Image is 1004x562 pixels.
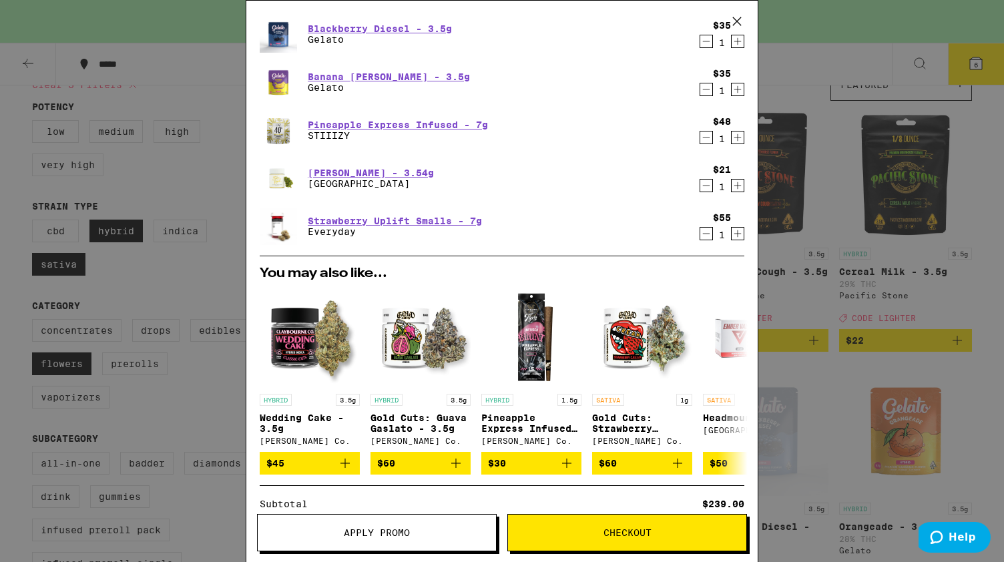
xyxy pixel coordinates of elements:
[260,437,360,445] div: [PERSON_NAME] Co.
[676,394,692,406] p: 1g
[481,452,581,475] button: Add to bag
[308,82,470,93] p: Gelato
[713,182,731,192] div: 1
[266,458,284,469] span: $45
[260,63,297,101] img: Gelato - Banana Runtz - 3.5g
[710,458,728,469] span: $50
[703,394,735,406] p: SATIVA
[603,528,652,537] span: Checkout
[731,227,744,240] button: Increment
[308,216,482,226] a: Strawberry Uplift Smalls - 7g
[370,452,471,475] button: Add to bag
[260,267,744,280] h2: You may also like...
[592,287,692,387] img: Claybourne Co. - Gold Cuts: Strawberry C.R.E.A.M.- 3.5g
[260,499,317,509] div: Subtotal
[599,458,617,469] span: $60
[703,426,803,435] div: [GEOGRAPHIC_DATA]
[308,71,470,82] a: Banana [PERSON_NAME] - 3.5g
[260,412,360,434] p: Wedding Cake - 3.5g
[700,131,713,144] button: Decrement
[713,133,731,144] div: 1
[700,227,713,240] button: Decrement
[731,131,744,144] button: Increment
[713,20,731,31] div: $35
[700,179,713,192] button: Decrement
[481,412,581,434] p: Pineapple Express Infused Blunt - 1.5g
[592,412,692,434] p: Gold Cuts: Strawberry C.R.E.A.M.- 3.5g
[713,212,731,223] div: $55
[703,412,803,423] p: Headmount - 3.5g
[308,226,482,237] p: Everyday
[336,394,360,406] p: 3.5g
[308,119,488,130] a: Pineapple Express Infused - 7g
[260,287,360,452] a: Open page for Wedding Cake - 3.5g from Claybourne Co.
[713,85,731,96] div: 1
[481,287,581,452] a: Open page for Pineapple Express Infused Blunt - 1.5g from Claybourne Co.
[260,452,360,475] button: Add to bag
[481,437,581,445] div: [PERSON_NAME] Co.
[713,164,731,175] div: $21
[260,394,292,406] p: HYBRID
[260,111,297,149] img: STIIIZY - Pineapple Express Infused - 7g
[344,528,410,537] span: Apply Promo
[260,160,297,197] img: Stone Road - Lemon Jack - 3.54g
[703,287,803,452] a: Open page for Headmount - 3.5g from Ember Valley
[713,230,731,240] div: 1
[700,83,713,96] button: Decrement
[703,452,803,475] button: Add to bag
[260,15,297,53] img: Gelato - Blackberry Diesel - 3.5g
[702,499,744,509] div: $239.00
[703,287,803,387] img: Ember Valley - Headmount - 3.5g
[370,437,471,445] div: [PERSON_NAME] Co.
[370,287,471,452] a: Open page for Gold Cuts: Guava Gaslato - 3.5g from Claybourne Co.
[308,178,434,189] p: [GEOGRAPHIC_DATA]
[557,394,581,406] p: 1.5g
[592,394,624,406] p: SATIVA
[257,514,497,551] button: Apply Promo
[260,287,360,387] img: Claybourne Co. - Wedding Cake - 3.5g
[731,179,744,192] button: Increment
[592,287,692,452] a: Open page for Gold Cuts: Strawberry C.R.E.A.M.- 3.5g from Claybourne Co.
[481,287,581,387] img: Claybourne Co. - Pineapple Express Infused Blunt - 1.5g
[731,83,744,96] button: Increment
[731,35,744,48] button: Increment
[447,394,471,406] p: 3.5g
[308,23,452,34] a: Blackberry Diesel - 3.5g
[377,458,395,469] span: $60
[488,458,506,469] span: $30
[592,452,692,475] button: Add to bag
[370,287,471,387] img: Claybourne Co. - Gold Cuts: Guava Gaslato - 3.5g
[260,208,297,245] img: Everyday - Strawberry Uplift Smalls - 7g
[308,168,434,178] a: [PERSON_NAME] - 3.54g
[308,34,452,45] p: Gelato
[713,116,731,127] div: $48
[308,130,488,141] p: STIIIZY
[700,35,713,48] button: Decrement
[507,514,747,551] button: Checkout
[370,412,471,434] p: Gold Cuts: Guava Gaslato - 3.5g
[713,37,731,48] div: 1
[713,68,731,79] div: $35
[919,522,991,555] iframe: Opens a widget where you can find more information
[370,394,403,406] p: HYBRID
[592,437,692,445] div: [PERSON_NAME] Co.
[481,394,513,406] p: HYBRID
